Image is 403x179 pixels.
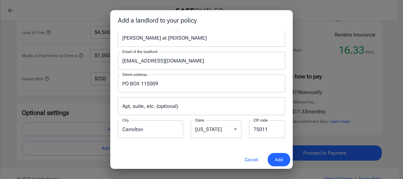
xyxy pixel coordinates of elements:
[122,49,157,54] label: Email of the landlord
[195,117,204,123] label: State
[122,117,129,123] label: City
[237,153,265,167] button: Cancel
[275,156,283,164] span: Add
[110,10,293,30] h2: Add a landlord to your policy
[253,117,268,123] label: ZIP code
[268,153,290,167] button: Add
[122,72,147,77] label: Street address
